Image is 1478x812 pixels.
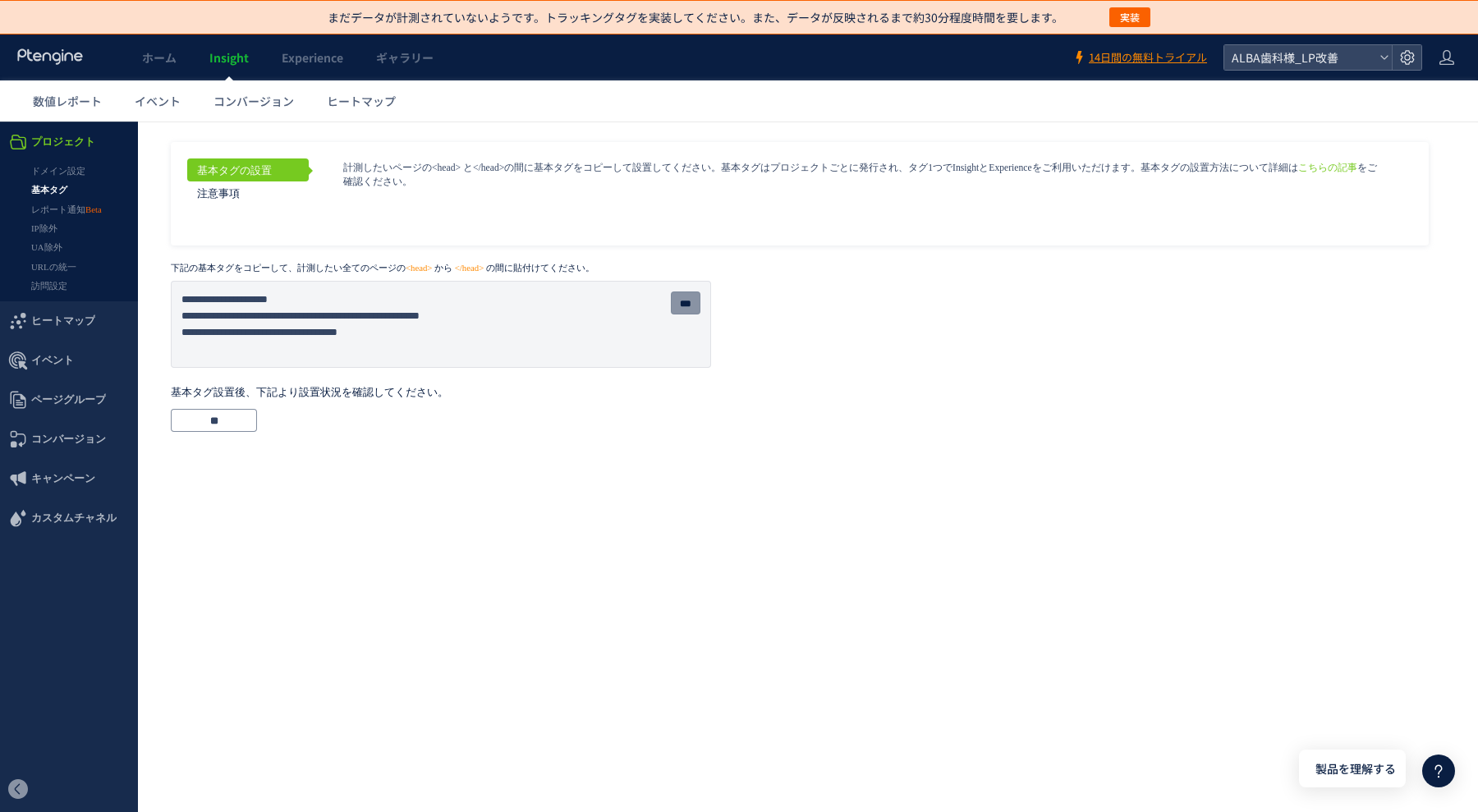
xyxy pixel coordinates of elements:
[142,49,177,66] span: ホーム
[31,337,95,377] span: キャンペーン
[187,60,309,83] a: 注意事項
[486,141,594,151] span: の間に貼付けてください。
[328,9,1063,25] p: まだデータが計測されていないようです。トラッキングタグを実装してください。また、データが反映されるまで約30分程度時間を要します。
[209,49,249,66] span: Insight
[31,259,106,298] span: ページグループ
[187,37,309,60] a: 基本タグの設置
[455,141,484,151] span: </head>
[327,93,396,109] span: ヒートマップ
[282,49,343,66] span: Experience
[31,180,95,219] span: ヒートマップ
[171,140,1445,153] strong: 下記の基本タグをコピーして、計測したい全てのページの
[1298,41,1357,52] a: こちらの記事
[1089,50,1207,66] span: 14日間の無料トライアル
[33,93,102,109] span: 数値レポート
[376,49,434,66] span: ギャラリー
[1315,760,1396,778] span: 製品を理解する
[213,93,294,109] span: コンバージョン
[343,39,1384,68] p: 計測したいページの<head> と</head>の間に基本タグをコピーして設置してください。基本タグはプロジェクトごとに発行され、タグ1つでInsightとExperienceをご利用いただけま...
[406,141,432,151] span: <head>
[31,219,74,259] span: イベント
[31,377,117,416] span: カスタムチャネル
[1120,7,1140,27] span: 実装
[1227,45,1373,70] span: ALBA歯科様_LP改善
[135,93,181,109] span: イベント
[1072,50,1207,66] a: 14日間の無料トライアル
[31,298,106,337] span: コンバージョン
[171,263,1445,279] h1: 基本タグ設置後、下記より設置状況を確認してください。
[434,141,452,151] span: から
[1109,7,1150,27] button: 実装
[31,1,95,40] span: プロジェクト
